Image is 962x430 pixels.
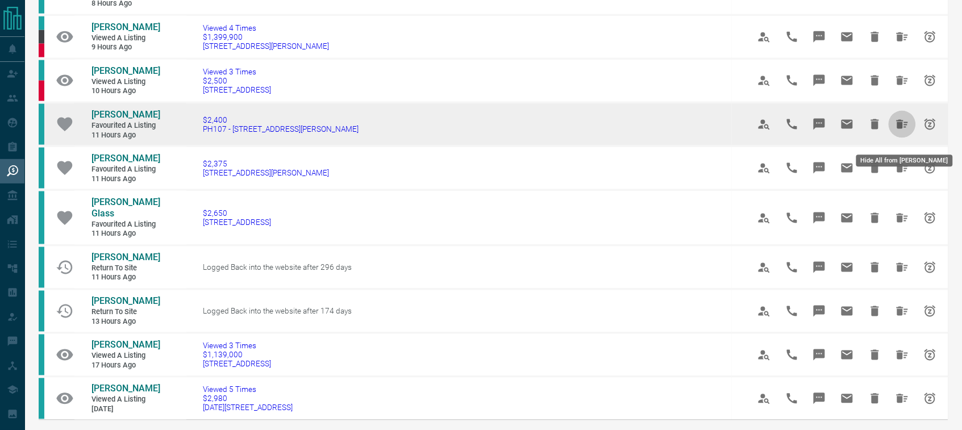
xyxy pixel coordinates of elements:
span: Email [834,67,861,94]
a: Viewed 5 Times$2,980[DATE][STREET_ADDRESS] [203,385,293,412]
div: condos.ca [39,291,44,332]
span: Hide [861,341,889,369]
span: Return to Site [91,308,160,318]
span: View Profile [751,298,778,325]
div: condos.ca [39,191,44,244]
div: mrloft.ca [39,30,44,44]
span: $2,400 [203,115,359,124]
span: Hide All from Kat L [889,67,916,94]
span: Favourited a Listing [91,220,160,230]
span: Hide All from Nikeisha Davis [889,111,916,138]
span: Hide [861,204,889,232]
span: Hide All from Nikeisha Davis [889,155,916,182]
span: Message [806,111,833,138]
span: Snooze [917,204,944,232]
span: Snooze [917,385,944,412]
span: Hide [861,254,889,281]
span: Hide All from Nikeisha Davis [889,254,916,281]
span: [PERSON_NAME] [91,340,160,350]
a: [PERSON_NAME] [91,65,160,77]
span: Snooze [917,341,944,369]
div: Hide All from [PERSON_NAME] [856,155,953,167]
span: $1,399,900 [203,32,330,41]
span: Call [778,341,806,369]
span: Hide [861,298,889,325]
a: [PERSON_NAME] [91,153,160,165]
a: [PERSON_NAME] [91,252,160,264]
span: [PERSON_NAME] [91,153,160,164]
div: condos.ca [39,335,44,375]
span: Logged Back into the website after 174 days [203,307,352,316]
span: Hide All from Jennifer Ijeomah [889,385,916,412]
span: $1,139,000 [203,350,272,360]
span: Viewed a Listing [91,34,160,43]
a: Viewed 3 Times$2,500[STREET_ADDRESS] [203,67,272,94]
span: Email [834,155,861,182]
span: Message [806,23,833,51]
span: Hide [861,111,889,138]
span: Viewed 3 Times [203,341,272,350]
span: Hide [861,155,889,182]
span: Message [806,385,833,412]
span: Message [806,204,833,232]
a: Viewed 3 Times$1,139,000[STREET_ADDRESS] [203,341,272,369]
span: Message [806,254,833,281]
span: Call [778,155,806,182]
div: condos.ca [39,247,44,288]
span: Call [778,204,806,232]
span: [DATE] [91,405,160,415]
span: $2,500 [203,76,272,85]
div: condos.ca [39,16,44,30]
span: Message [806,67,833,94]
a: [PERSON_NAME] [91,383,160,395]
span: Email [834,204,861,232]
span: $2,980 [203,394,293,403]
span: Snooze [917,254,944,281]
span: Return to Site [91,264,160,274]
div: condos.ca [39,378,44,419]
span: [STREET_ADDRESS] [203,360,272,369]
div: condos.ca [39,60,44,81]
span: [PERSON_NAME] [91,296,160,307]
span: Snooze [917,67,944,94]
span: [PERSON_NAME] [91,252,160,263]
a: [PERSON_NAME] [91,340,160,352]
span: 11 hours ago [91,229,160,239]
span: [STREET_ADDRESS] [203,85,272,94]
a: [PERSON_NAME] [91,296,160,308]
span: [PERSON_NAME] Glass [91,197,160,219]
span: Call [778,111,806,138]
span: Hide All from Sheeraz Wania [889,341,916,369]
span: 13 hours ago [91,318,160,327]
span: View Profile [751,67,778,94]
div: property.ca [39,44,44,57]
span: Viewed a Listing [91,352,160,361]
span: $2,650 [203,209,272,218]
span: Hide [861,23,889,51]
span: 11 hours ago [91,131,160,140]
span: Viewed a Listing [91,77,160,87]
span: Snooze [917,155,944,182]
span: Hide All from Andrea Levine [889,23,916,51]
span: View Profile [751,23,778,51]
span: Call [778,23,806,51]
span: 11 hours ago [91,174,160,184]
a: [PERSON_NAME] Glass [91,197,160,220]
span: [PERSON_NAME] [91,22,160,32]
a: [PERSON_NAME] [91,22,160,34]
span: 10 hours ago [91,86,160,96]
span: Hide All from Mary Santoli [889,298,916,325]
span: Call [778,298,806,325]
span: Favourited a Listing [91,121,160,131]
a: $2,375[STREET_ADDRESS][PERSON_NAME] [203,159,330,177]
span: [STREET_ADDRESS][PERSON_NAME] [203,41,330,51]
span: Email [834,341,861,369]
span: Message [806,341,833,369]
a: $2,400PH107 - [STREET_ADDRESS][PERSON_NAME] [203,115,359,133]
span: Call [778,385,806,412]
span: View Profile [751,204,778,232]
div: condos.ca [39,148,44,189]
div: property.ca [39,81,44,101]
span: Message [806,298,833,325]
span: Email [834,23,861,51]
